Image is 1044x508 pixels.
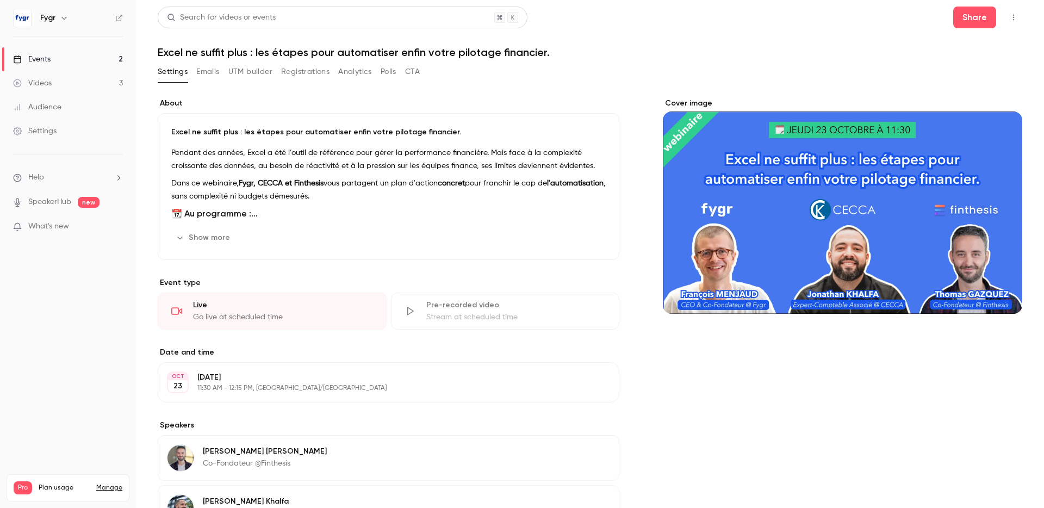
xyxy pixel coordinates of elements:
[197,384,562,393] p: 11:30 AM - 12:15 PM, [GEOGRAPHIC_DATA]/[GEOGRAPHIC_DATA]
[13,102,61,113] div: Audience
[171,207,606,220] h2: 📆 Au programme :
[28,172,44,183] span: Help
[663,98,1022,314] section: Cover image
[158,435,619,481] div: Thomas Gazquez[PERSON_NAME] [PERSON_NAME]Co-Fondateur @Finthesis
[426,312,606,323] div: Stream at scheduled time
[203,458,327,469] p: Co-Fondateur @Finthesis
[167,12,276,23] div: Search for videos or events
[438,179,465,187] strong: concret
[193,300,373,311] div: Live
[953,7,996,28] button: Share
[197,372,562,383] p: [DATE]
[663,98,1022,109] label: Cover image
[173,381,182,392] p: 23
[78,197,100,208] span: new
[39,484,90,492] span: Plan usage
[13,126,57,137] div: Settings
[96,484,122,492] a: Manage
[168,373,188,380] div: OCT
[405,63,420,80] button: CTA
[203,446,327,457] p: [PERSON_NAME] [PERSON_NAME]
[28,196,71,208] a: SpeakerHub
[171,229,237,246] button: Show more
[13,172,123,183] li: help-dropdown-opener
[239,179,324,187] strong: Fygr, CECCA et Finthesis
[281,63,330,80] button: Registrations
[203,496,332,507] p: [PERSON_NAME] Khalfa
[158,293,387,330] div: LiveGo live at scheduled time
[338,63,372,80] button: Analytics
[158,46,1022,59] h1: Excel ne suffit plus : les étapes pour automatiser enfin votre pilotage financier.
[14,9,31,27] img: Fygr
[547,179,604,187] strong: l'automatisation
[13,78,52,89] div: Videos
[28,221,69,232] span: What's new
[14,481,32,494] span: Pro
[228,63,272,80] button: UTM builder
[196,63,219,80] button: Emails
[426,300,606,311] div: Pre-recorded video
[158,63,188,80] button: Settings
[167,445,194,471] img: Thomas Gazquez
[193,312,373,323] div: Go live at scheduled time
[391,293,620,330] div: Pre-recorded videoStream at scheduled time
[158,277,619,288] p: Event type
[171,177,606,203] p: Dans ce webinaire, vous partagent un plan d'action pour franchir le cap de , sans complexité ni b...
[381,63,396,80] button: Polls
[171,146,606,172] p: Pendant des années, Excel a été l’outil de référence pour gérer la performance financière. Mais f...
[171,127,606,138] p: Excel ne suffit plus : les étapes pour automatiser enfin votre pilotage financier.
[158,347,619,358] label: Date and time
[40,13,55,23] h6: Fygr
[158,98,619,109] label: About
[158,420,619,431] label: Speakers
[13,54,51,65] div: Events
